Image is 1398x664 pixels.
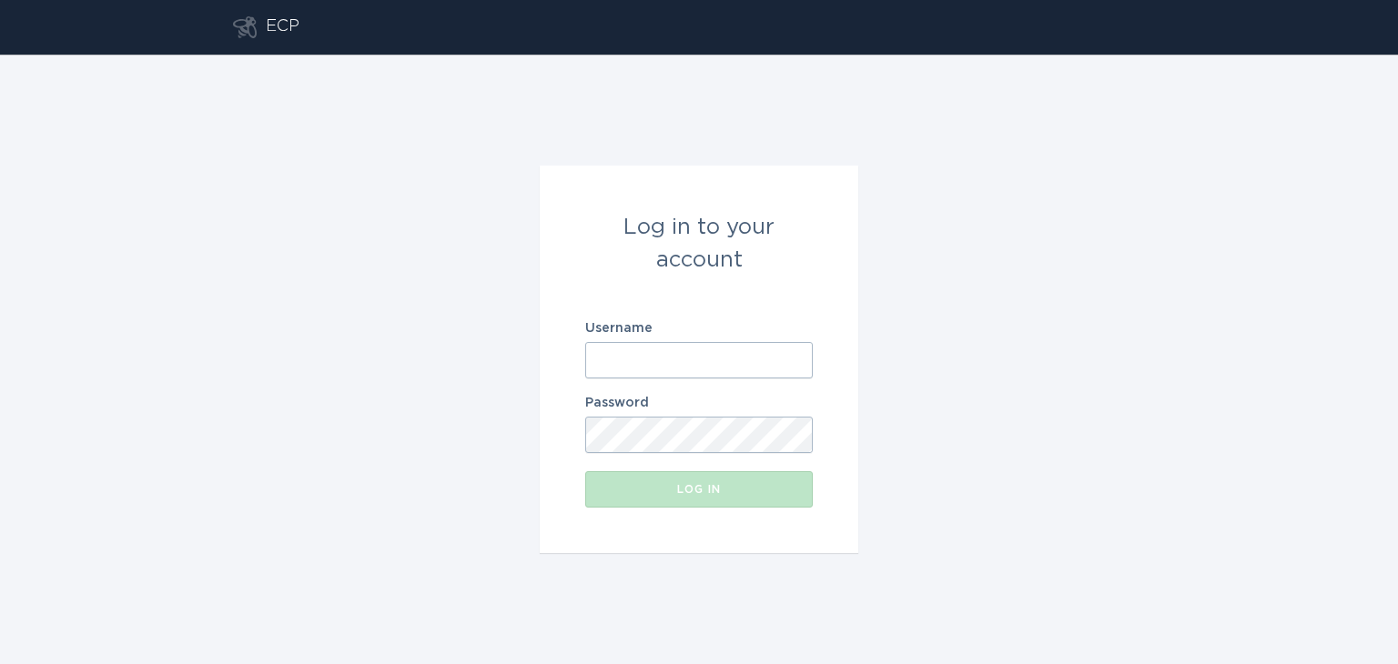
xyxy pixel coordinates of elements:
[585,397,813,409] label: Password
[594,484,804,495] div: Log in
[585,471,813,508] button: Log in
[266,16,299,38] div: ECP
[233,16,257,38] button: Go to dashboard
[585,322,813,335] label: Username
[585,211,813,277] div: Log in to your account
